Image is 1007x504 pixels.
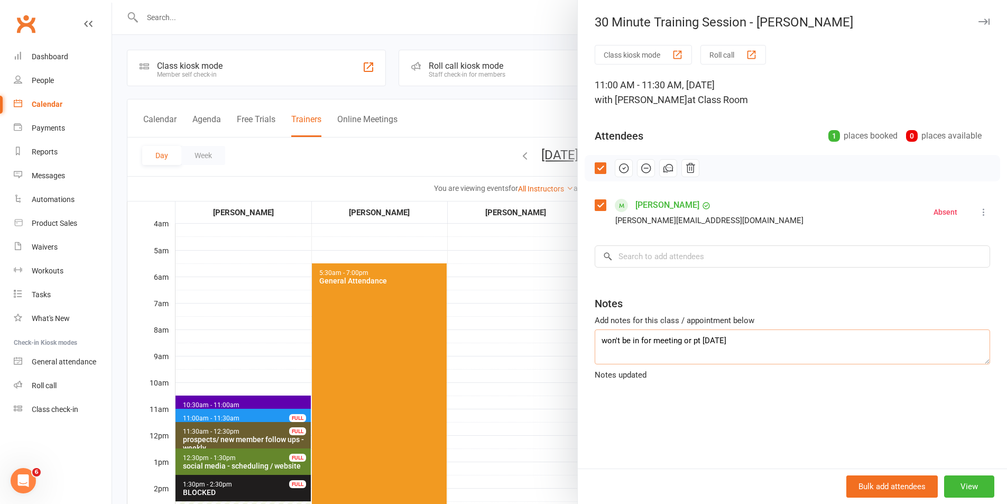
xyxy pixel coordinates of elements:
[595,369,990,381] div: Notes updated
[14,307,112,331] a: What's New
[14,45,112,69] a: Dashboard
[32,243,58,251] div: Waivers
[578,15,1007,30] div: 30 Minute Training Session - [PERSON_NAME]
[14,283,112,307] a: Tasks
[14,235,112,259] a: Waivers
[14,164,112,188] a: Messages
[14,212,112,235] a: Product Sales
[615,214,803,227] div: [PERSON_NAME][EMAIL_ADDRESS][DOMAIN_NAME]
[14,259,112,283] a: Workouts
[687,94,748,105] span: at Class Room
[846,475,938,498] button: Bulk add attendees
[595,296,623,311] div: Notes
[934,208,957,216] div: Absent
[32,100,62,108] div: Calendar
[32,314,70,323] div: What's New
[828,129,898,143] div: places booked
[14,188,112,212] a: Automations
[32,381,57,390] div: Roll call
[595,94,687,105] span: with [PERSON_NAME]
[32,267,63,275] div: Workouts
[32,171,65,180] div: Messages
[32,148,58,156] div: Reports
[13,11,39,37] a: Clubworx
[700,45,766,65] button: Roll call
[32,219,77,227] div: Product Sales
[32,124,65,132] div: Payments
[32,52,68,61] div: Dashboard
[595,129,643,143] div: Attendees
[906,130,918,142] div: 0
[14,350,112,374] a: General attendance kiosk mode
[14,140,112,164] a: Reports
[32,358,96,366] div: General attendance
[14,116,112,140] a: Payments
[828,130,840,142] div: 1
[14,69,112,93] a: People
[944,475,994,498] button: View
[14,93,112,116] a: Calendar
[595,245,990,268] input: Search to add attendees
[32,76,54,85] div: People
[595,45,692,65] button: Class kiosk mode
[32,290,51,299] div: Tasks
[595,78,990,107] div: 11:00 AM - 11:30 AM, [DATE]
[32,468,41,476] span: 6
[906,129,982,143] div: places available
[635,197,699,214] a: [PERSON_NAME]
[14,374,112,398] a: Roll call
[595,314,990,327] div: Add notes for this class / appointment below
[32,405,78,414] div: Class check-in
[14,398,112,421] a: Class kiosk mode
[32,195,75,204] div: Automations
[11,468,36,493] iframe: Intercom live chat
